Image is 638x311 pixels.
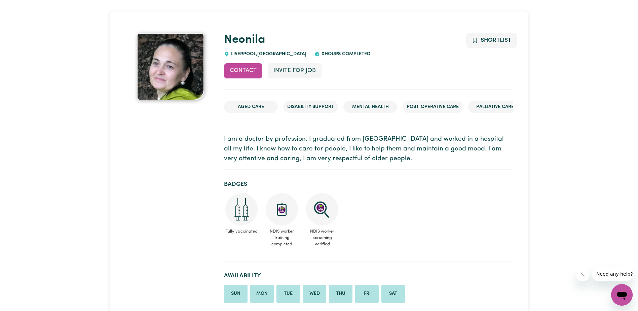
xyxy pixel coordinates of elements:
iframe: Close message [576,268,590,281]
a: Neonila [224,34,265,46]
button: Add to shortlist [466,33,517,48]
span: Need any help? [4,5,41,10]
img: Care and support worker has received 2 doses of COVID-19 vaccine [225,193,258,226]
a: Neonila 's profile picture' [125,33,216,100]
li: Palliative care [468,101,522,113]
button: Contact [224,63,262,78]
h2: Badges [224,181,513,188]
span: Fully vaccinated [224,226,259,237]
span: Shortlist [481,37,511,43]
img: Neonila [137,33,204,100]
button: Invite for Job [268,63,322,78]
li: Available on Monday [250,285,274,303]
h2: Availability [224,272,513,279]
li: Post-operative care [403,101,463,113]
iframe: Button to launch messaging window [611,284,633,306]
li: Available on Thursday [329,285,352,303]
span: 0 hours completed [320,51,370,57]
li: Available on Saturday [381,285,405,303]
span: NDIS worker training completed [264,226,299,250]
iframe: Message from company [592,267,633,281]
p: I am a doctor by profession. I graduated from [GEOGRAPHIC_DATA] and worked in a hospital all my l... [224,135,513,164]
span: LIVERPOOL , [GEOGRAPHIC_DATA] [229,51,306,57]
li: Aged Care [224,101,278,113]
li: Available on Tuesday [276,285,300,303]
li: Available on Friday [355,285,379,303]
li: Available on Sunday [224,285,248,303]
span: NDIS worker screening verified [305,226,340,250]
li: Disability Support [283,101,338,113]
img: NDIS Worker Screening Verified [306,193,338,226]
li: Mental Health [343,101,397,113]
li: Available on Wednesday [303,285,326,303]
img: CS Academy: Introduction to NDIS Worker Training course completed [266,193,298,226]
